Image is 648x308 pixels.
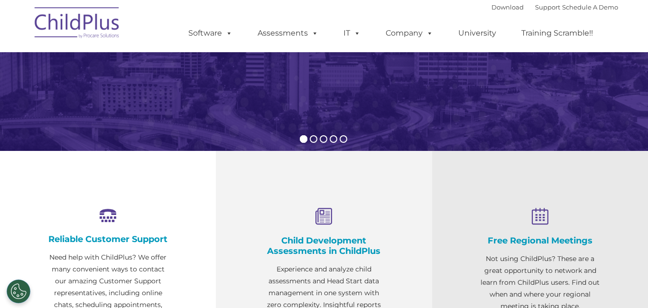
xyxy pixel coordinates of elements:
a: Schedule A Demo [562,3,618,11]
img: ChildPlus by Procare Solutions [30,0,125,48]
span: Phone number [132,102,172,109]
a: Download [491,3,524,11]
a: University [449,24,506,43]
a: Software [179,24,242,43]
a: Company [376,24,443,43]
button: Cookies Settings [7,280,30,303]
span: Last name [132,63,161,70]
a: Assessments [248,24,328,43]
h4: Free Regional Meetings [480,235,601,246]
a: Support [535,3,560,11]
h4: Child Development Assessments in ChildPlus [263,235,384,256]
a: IT [334,24,370,43]
a: Training Scramble!! [512,24,602,43]
h4: Reliable Customer Support [47,234,168,244]
font: | [491,3,618,11]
